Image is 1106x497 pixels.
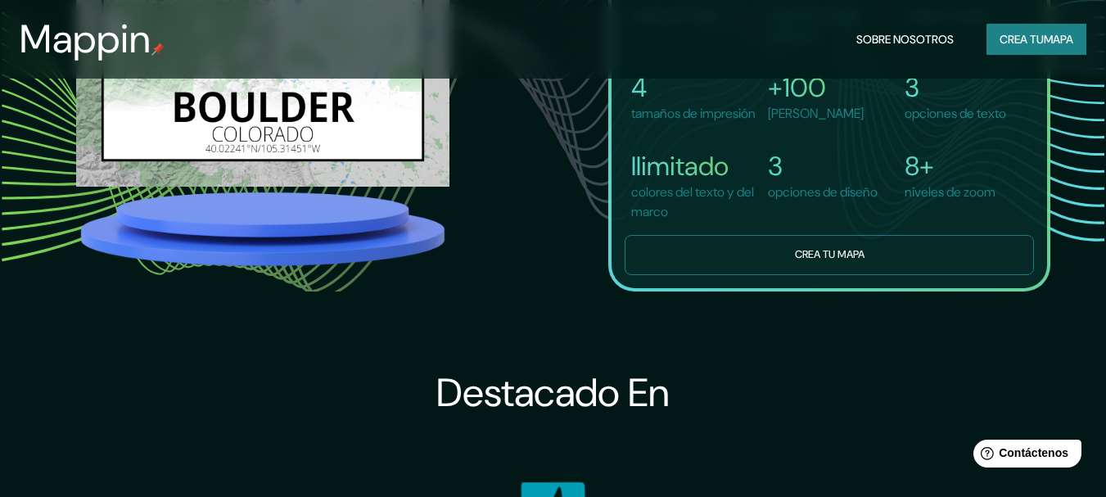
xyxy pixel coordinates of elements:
font: opciones de texto [905,105,1006,122]
font: Mappin [20,13,151,65]
button: Crea tu mapa [625,235,1034,275]
font: Sobre nosotros [856,32,954,47]
font: Crea tu mapa [795,247,864,261]
font: +100 [768,70,826,105]
font: 3 [905,70,919,105]
font: 4 [631,70,647,105]
font: 8+ [905,149,934,183]
font: Crea tu [1000,32,1044,47]
img: pin de mapeo [151,43,165,56]
iframe: Lanzador de widgets de ayuda [960,433,1088,479]
font: Ilimitado [631,149,729,183]
font: opciones de diseño [768,183,878,201]
font: Destacado en [436,367,670,418]
font: mapa [1044,32,1073,47]
font: 3 [768,149,783,183]
img: platform.png [76,188,449,270]
button: Crea tumapa [986,24,1086,55]
font: tamaños de impresión [631,105,756,122]
font: niveles de zoom [905,183,995,201]
font: colores del texto y del marco [631,183,754,220]
font: [PERSON_NAME] [768,105,864,122]
button: Sobre nosotros [850,24,960,55]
